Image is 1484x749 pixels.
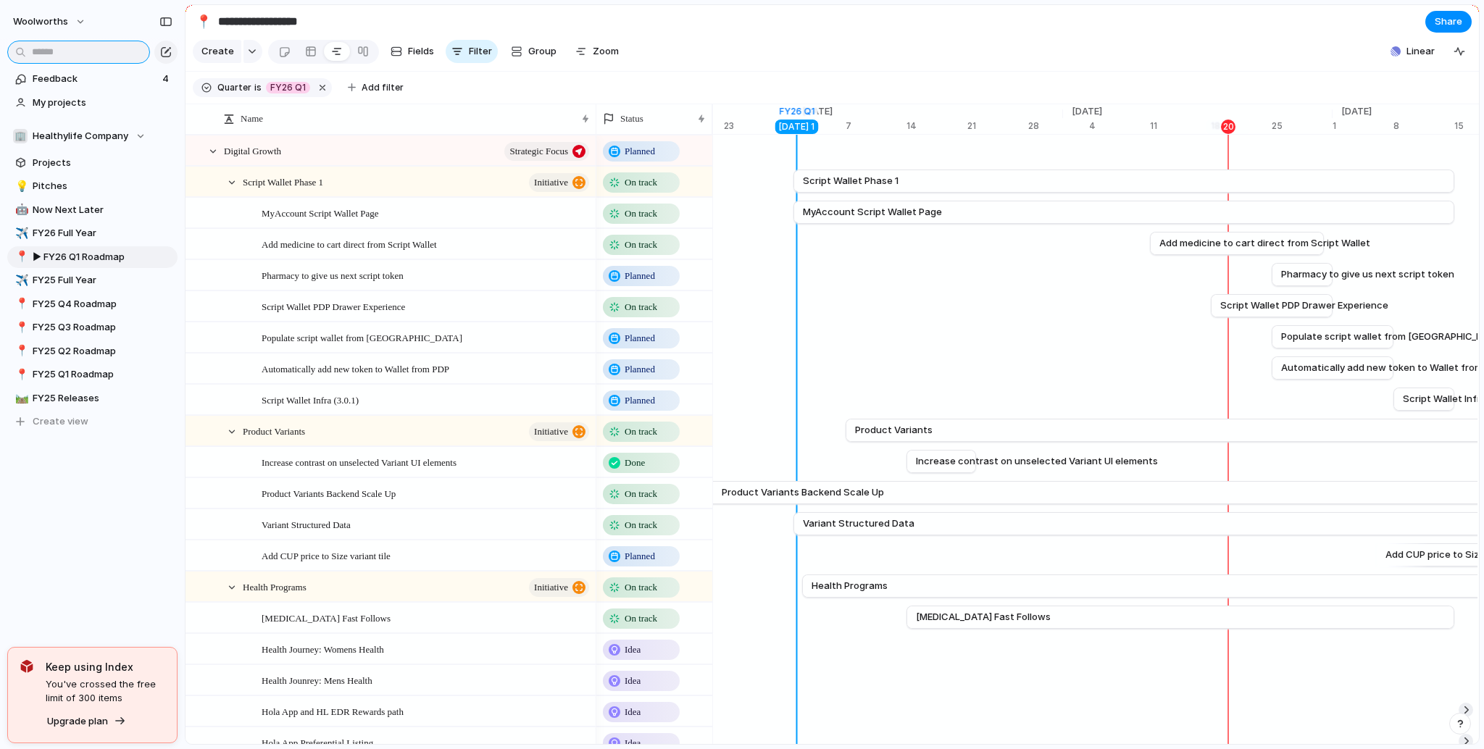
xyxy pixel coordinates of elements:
div: 📍FY25 Q4 Roadmap [7,293,178,315]
button: Fields [385,40,440,63]
button: initiative [529,173,589,192]
span: Feedback [33,72,158,86]
span: Planned [625,362,655,377]
span: Planned [625,549,655,564]
button: Share [1425,11,1472,33]
span: FY25 Q2 Roadmap [33,344,172,359]
button: Filter [446,40,498,63]
div: 25 [1272,120,1333,133]
a: ✈️FY25 Full Year [7,269,178,291]
span: Linear [1406,44,1435,59]
span: On track [625,487,657,501]
span: FY26 Q1 [270,81,306,94]
a: Projects [7,152,178,174]
button: woolworths [7,10,93,33]
span: Increase contrast on unselected Variant UI elements [262,453,457,470]
button: ✈️ [13,273,28,288]
a: Feedback4 [7,68,178,90]
div: 14 [906,120,967,133]
div: ✈️ [15,272,25,289]
div: 21 [967,120,1028,133]
a: Pharmacy to give us next script token [1281,264,1323,285]
span: [MEDICAL_DATA] Fast Follows [262,609,391,626]
button: Zoom [570,40,625,63]
span: FY25 Q1 Roadmap [33,367,172,382]
a: 📍▶︎ FY26 Q1 Roadmap [7,246,178,268]
span: Group [528,44,556,59]
span: initiative [534,577,568,598]
span: You've crossed the free limit of 300 items [46,677,165,706]
span: Share [1435,14,1462,29]
span: Script Wallet PDP Drawer Experience [1220,298,1388,313]
div: 1 [1333,120,1393,133]
span: Increase contrast on unselected Variant UI elements [916,454,1158,469]
button: 🛤️ [13,391,28,406]
span: Zoom [593,44,619,59]
a: 💡Pitches [7,175,178,197]
div: 28 [1028,120,1063,133]
span: Script Wallet Phase 1 [243,173,323,190]
span: [MEDICAL_DATA] Fast Follows [916,610,1051,624]
button: 🏢Healthylife Company [7,125,178,147]
span: FY26 Full Year [33,226,172,240]
span: Fields [408,44,434,59]
span: Keep using Index [46,659,165,674]
button: initiative [529,578,589,597]
div: 📍 [15,248,25,265]
span: Health Journey: Womens Health [262,640,384,657]
span: Add filter [362,81,404,94]
button: Add filter [339,78,412,98]
button: ✈️ [13,226,28,240]
span: Hola App and HL EDR Rewards path [262,703,404,719]
span: ▶︎ FY26 Q1 Roadmap [33,250,172,264]
button: Linear [1385,41,1441,62]
a: Script Wallet PDP Drawer Experience [1220,295,1323,317]
a: [MEDICAL_DATA] Fast Follows [916,606,1445,628]
span: Health Programs [812,579,888,593]
button: Create view [7,411,178,432]
div: 11 [1150,120,1211,133]
a: My projects [7,92,178,114]
span: Health Jounrey: Mens Health [262,671,372,688]
span: Add CUP price to Size variant tile [262,547,391,564]
button: 📍 [192,10,215,33]
span: FY25 Releases [33,391,172,406]
span: Planned [625,144,655,159]
span: initiative [534,422,568,442]
span: Strategic Focus [509,141,568,162]
span: Planned [625,331,655,346]
span: On track [625,424,657,439]
button: 💡 [13,179,28,193]
span: Done [625,456,645,470]
button: Upgrade plan [43,711,130,732]
button: Create [193,40,241,63]
span: [DATE] [793,104,841,119]
a: 📍FY25 Q1 Roadmap [7,364,178,385]
span: Planned [625,269,655,283]
a: Automatically add new token to Wallet from PDP [1281,357,1384,379]
button: 📍 [13,367,28,382]
span: Pharmacy to give us next script token [262,267,404,283]
span: Add medicine to cart direct from Script Wallet [262,235,437,252]
div: 📍 [196,12,212,31]
span: Variant Structured Data [262,516,351,532]
span: On track [625,611,657,626]
a: 🤖Now Next Later [7,199,178,221]
span: Create [201,44,234,59]
span: On track [625,238,657,252]
div: 23 [724,120,785,133]
span: MyAccount Script Wallet Page [262,204,379,221]
span: Populate script wallet from [GEOGRAPHIC_DATA] [262,329,462,346]
span: Health Programs [243,578,307,595]
a: Populate script wallet from [GEOGRAPHIC_DATA] [1281,326,1384,348]
button: 📍 [13,297,28,311]
span: Product Variants Backend Scale Up [722,485,884,500]
span: On track [625,518,657,532]
button: 📍 [13,344,28,359]
span: MyAccount Script Wallet Page [803,205,942,219]
button: is [251,80,264,96]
